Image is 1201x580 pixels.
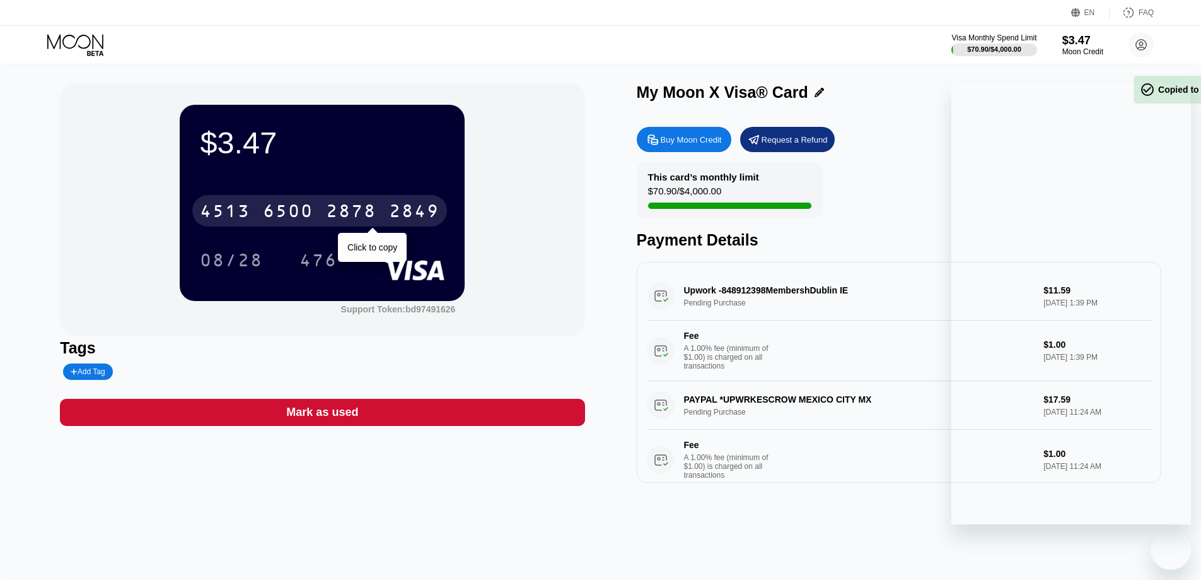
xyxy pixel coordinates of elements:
[1110,6,1154,19] div: FAQ
[1062,47,1103,56] div: Moon Credit
[647,430,1151,490] div: FeeA 1.00% fee (minimum of $1.00) is charged on all transactions$1.00[DATE] 11:24 AM
[637,83,808,102] div: My Moon X Visa® Card
[1071,6,1110,19] div: EN
[200,125,444,160] div: $3.47
[740,127,835,152] div: Request a Refund
[684,331,772,341] div: Fee
[637,127,731,152] div: Buy Moon Credit
[1084,8,1095,17] div: EN
[290,244,347,276] div: 476
[192,195,447,227] div: 4513650028782849
[60,399,584,426] div: Mark as used
[1140,82,1155,97] span: 
[951,83,1191,524] iframe: Messaging window
[1062,34,1103,56] div: $3.47Moon Credit
[684,453,779,480] div: A 1.00% fee (minimum of $1.00) is charged on all transactions
[263,203,313,223] div: 6500
[326,203,376,223] div: 2878
[967,45,1021,53] div: $70.90 / $4,000.00
[341,304,456,314] div: Support Token: bd97491626
[684,440,772,450] div: Fee
[648,186,722,203] div: $70.90 / $4,000.00
[200,203,250,223] div: 4513
[286,405,358,420] div: Mark as used
[389,203,439,223] div: 2849
[648,172,759,182] div: This card’s monthly limit
[1139,8,1154,17] div: FAQ
[951,33,1036,42] div: Visa Monthly Spend Limit
[63,364,112,380] div: Add Tag
[951,33,1036,56] div: Visa Monthly Spend Limit$70.90/$4,000.00
[347,242,397,252] div: Click to copy
[661,134,722,145] div: Buy Moon Credit
[299,252,337,272] div: 476
[684,344,779,370] div: A 1.00% fee (minimum of $1.00) is charged on all transactions
[190,244,272,276] div: 08/28
[762,134,828,145] div: Request a Refund
[1062,34,1103,47] div: $3.47
[341,304,456,314] div: Support Token:bd97491626
[637,231,1161,249] div: Payment Details
[647,321,1151,381] div: FeeA 1.00% fee (minimum of $1.00) is charged on all transactions$1.00[DATE] 1:39 PM
[200,252,263,272] div: 08/28
[71,367,105,376] div: Add Tag
[1151,530,1191,570] iframe: Button to launch messaging window, conversation in progress
[60,339,584,357] div: Tags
